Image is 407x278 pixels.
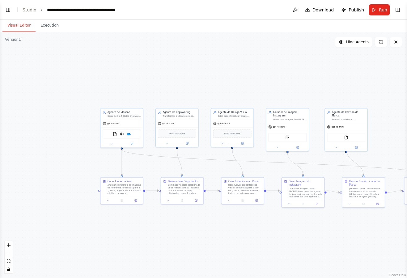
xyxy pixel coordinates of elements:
[100,108,143,148] div: Agente de IdeacaoGerar de 3 a 5 ideias criativas de posts com base nos posts de referência e insi...
[162,122,174,125] span: gpt-4o-mini
[289,179,322,186] div: Gerar Imagem do Instagram
[161,177,204,204] div: Desenvolver Copy do PostCom base na ideia selecionada (a de maior score ou indicada), criar varia...
[168,184,201,195] div: Com base na ideia selecionada (a de maior score ou indicada), criar variações de copy otimizadas ...
[344,135,348,139] img: FileReadTool
[108,115,141,117] div: Gerar de 3 a 5 ideias criativas de posts com base nos posts de referência e insights do briefing ...
[324,108,368,151] div: Agente de Revisao de MarcaAnalisar e validar a conformidade do copy e layout com os posts de refe...
[23,7,36,12] a: Studio
[266,108,309,151] div: Gerador de Imagem InstagramGerar uma imagem final ULTRA-REALÍSTICA e PROFISSIONAL para Instagram ...
[349,7,364,13] span: Publish
[235,198,250,202] button: No output available
[369,4,390,15] button: Run
[113,132,117,136] img: FileReadTool
[224,132,240,135] span: Drop tools here
[177,141,197,145] button: Open in side panel
[2,19,36,32] button: Visual Editor
[311,202,323,206] button: Open in side panel
[175,149,184,175] g: Edge from e8228adf-fcdc-4d36-a49e-da282440dd6e to 8b231a64-5ebe-4982-85b5-4f9a09d392c8
[36,19,64,32] button: Execution
[273,111,307,117] div: Gerador de Imagem Instagram
[218,111,251,114] div: Agente de Design Visual
[342,177,385,208] div: Revisar Conformidade da Marca[PERSON_NAME] criticamente todo o material produzido (ideias, copy, ...
[335,37,372,47] button: Hide Agents
[296,202,310,206] button: No output available
[169,132,185,135] span: Drop tools here
[108,179,132,183] div: Gerar Ideias de Post
[231,149,244,175] g: Edge from dd42a2b7-8b10-414f-87a4-92193d40704f to f01fee42-f2fd-41c8-a5e7-e14de11caf78
[5,241,13,273] div: React Flow controls
[114,198,129,202] button: No output available
[23,7,116,13] nav: breadcrumb
[122,142,142,146] button: Open in side panel
[163,111,196,114] div: Agente de Copywriting
[332,126,344,128] span: gpt-4o-mini
[266,189,279,192] g: Edge from f01fee42-f2fd-41c8-a5e7-e14de11caf78 to 479a1c94-127b-49ef-81ac-a0b7652d2348
[289,187,322,198] div: Criar uma imagem ULTRA-PROFISSIONAL para Instagram da {marca} que pareça ter sido produzida por u...
[168,179,199,183] div: Desenvolver Copy do Post
[108,111,141,114] div: Agente de Ideacao
[5,257,13,265] button: fit view
[120,132,124,136] img: VisionTool
[282,177,325,208] div: Gerar Imagem do InstagramCriar uma imagem ULTRA-PROFISSIONAL para Instagram da {marca} que pareça...
[221,177,264,204] div: Criar Especificacao VisualDesenvolver especificações visuais completas para o post da {marca} bas...
[387,189,402,194] g: Edge from 3df9fc00-89ac-46a9-8dea-19f7c5273ee5 to 7af6148e-2411-4af3-87dc-718733a62779
[332,118,365,121] div: Analisar e validar a conformidade do copy e layout com os posts de referência e guia de branding ...
[5,37,21,42] div: Version 1
[127,132,131,136] img: OneDrive
[155,108,199,147] div: Agente de CopywritingTransformar a ideia selecionada em copies otimizadas para diferentes platafo...
[349,187,383,198] div: [PERSON_NAME] criticamente todo o material produzido (ideias, copy, especificações visuais e imag...
[108,184,141,195] div: Analisar o briefing e as imagens de referência fornecidas para a {marca} e gerar de 3 a 5 ideias ...
[312,7,334,13] span: Download
[175,198,189,202] button: No output available
[120,150,123,175] g: Edge from 60d55d64-2a0d-4c4e-9dd6-65e0b8f85269 to ae1e1645-63fe-4494-86ca-bfcb8266dccd
[332,111,365,117] div: Agente de Revisao de Marca
[346,145,366,150] button: Open in side panel
[218,122,230,125] span: gpt-4o-mini
[389,273,406,277] a: React Flow attribution
[345,150,365,175] g: Edge from d3a37236-59c3-4993-aced-9d54b090d558 to 3df9fc00-89ac-46a9-8dea-19f7c5273ee5
[393,6,402,14] button: Show right sidebar
[228,179,259,183] div: Criar Especificacao Visual
[206,189,219,192] g: Edge from 8b231a64-5ebe-4982-85b5-4f9a09d392c8 to f01fee42-f2fd-41c8-a5e7-e14de11caf78
[273,126,285,128] span: gpt-4o-mini
[349,179,383,186] div: Revisar Conformidade da Marca
[218,115,251,117] div: Criar especificações visuais detalhadas para o post da {marca}, incluindo layout textual com estr...
[371,202,383,206] button: Open in side panel
[286,135,290,139] img: DallETool
[211,108,254,147] div: Agente de Design VisualCriar especificações visuais detalhadas para o post da {marca}, incluindo ...
[5,265,13,273] button: toggle interactivity
[130,198,142,202] button: Open in side panel
[228,184,262,195] div: Desenvolver especificações visuais completas para o post da {marca} baseando-se na ideia, copy cr...
[303,4,337,15] button: Download
[190,198,202,202] button: Open in side panel
[107,122,119,125] span: gpt-4o-mini
[5,241,13,249] button: zoom in
[163,115,196,117] div: Transformar a ideia selecionada em copies otimizadas para diferentes plataformas (Instagram, Link...
[286,153,305,175] g: Edge from 3fe72ef0-4b78-4a98-986c-386334a0deb5 to 479a1c94-127b-49ef-81ac-a0b7652d2348
[288,145,307,150] button: Open in side panel
[356,202,371,206] button: No output available
[251,198,262,202] button: Open in side panel
[327,189,340,194] g: Edge from 479a1c94-127b-49ef-81ac-a0b7652d2348 to 3df9fc00-89ac-46a9-8dea-19f7c5273ee5
[339,4,367,15] button: Publish
[4,6,12,14] button: Show left sidebar
[5,249,13,257] button: zoom out
[233,141,252,145] button: Open in side panel
[379,7,387,13] span: Run
[145,189,159,192] g: Edge from ae1e1645-63fe-4494-86ca-bfcb8266dccd to 8b231a64-5ebe-4982-85b5-4f9a09d392c8
[100,177,143,204] div: Gerar Ideias de PostAnalisar o briefing e as imagens de referência fornecidas para a {marca} e ge...
[273,118,307,121] div: Gerar uma imagem final ULTRA-REALÍSTICA e PROFISSIONAL para Instagram da {marca} que pareça ter s...
[346,40,369,44] span: Hide Agents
